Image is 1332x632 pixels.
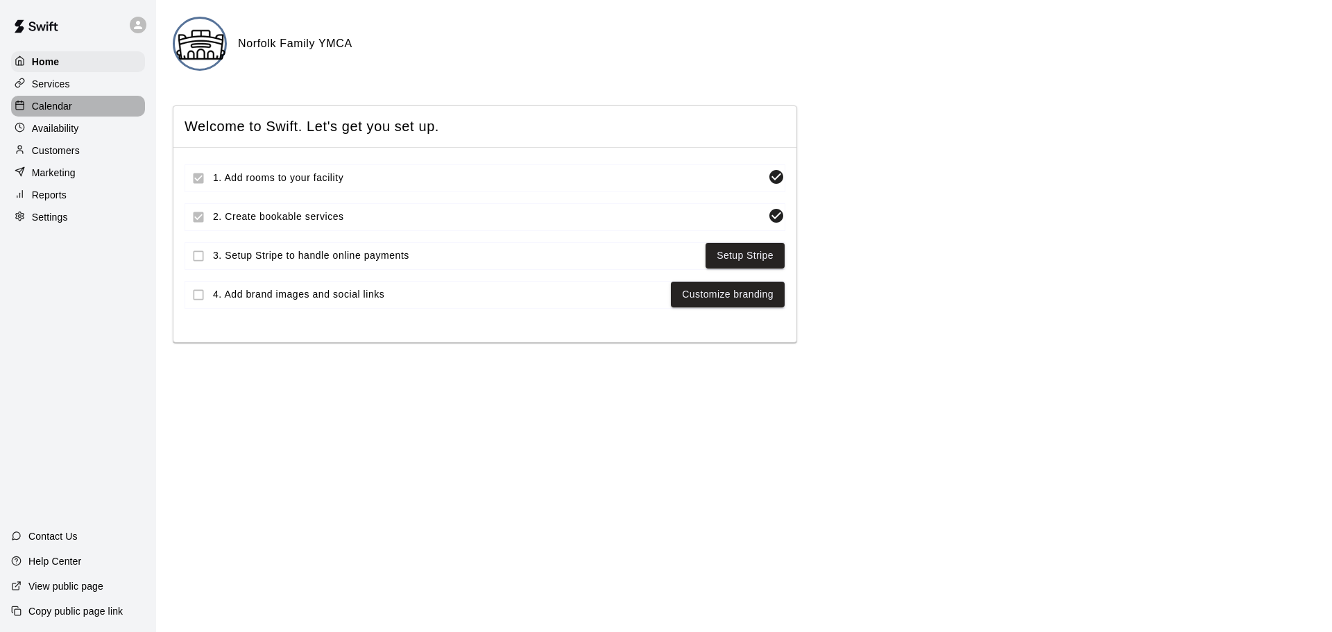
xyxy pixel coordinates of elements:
[682,286,774,303] a: Customize branding
[32,77,70,91] p: Services
[32,99,72,113] p: Calendar
[11,162,145,183] a: Marketing
[238,35,352,53] h6: Norfolk Family YMCA
[32,55,60,69] p: Home
[185,117,785,136] span: Welcome to Swift. Let's get you set up.
[717,247,774,264] a: Setup Stripe
[11,185,145,205] a: Reports
[11,96,145,117] a: Calendar
[11,140,145,161] a: Customers
[32,121,79,135] p: Availability
[213,287,665,302] span: 4. Add brand images and social links
[32,188,67,202] p: Reports
[28,579,103,593] p: View public page
[28,604,123,618] p: Copy public page link
[32,144,80,157] p: Customers
[32,166,76,180] p: Marketing
[213,171,762,185] span: 1. Add rooms to your facility
[11,118,145,139] a: Availability
[32,210,68,224] p: Settings
[11,207,145,228] a: Settings
[213,210,762,224] span: 2. Create bookable services
[706,243,785,268] button: Setup Stripe
[11,51,145,72] a: Home
[28,529,78,543] p: Contact Us
[213,248,700,263] span: 3. Setup Stripe to handle online payments
[11,74,145,94] a: Services
[28,554,81,568] p: Help Center
[175,19,227,71] img: Norfolk Family YMCA logo
[671,282,785,307] button: Customize branding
